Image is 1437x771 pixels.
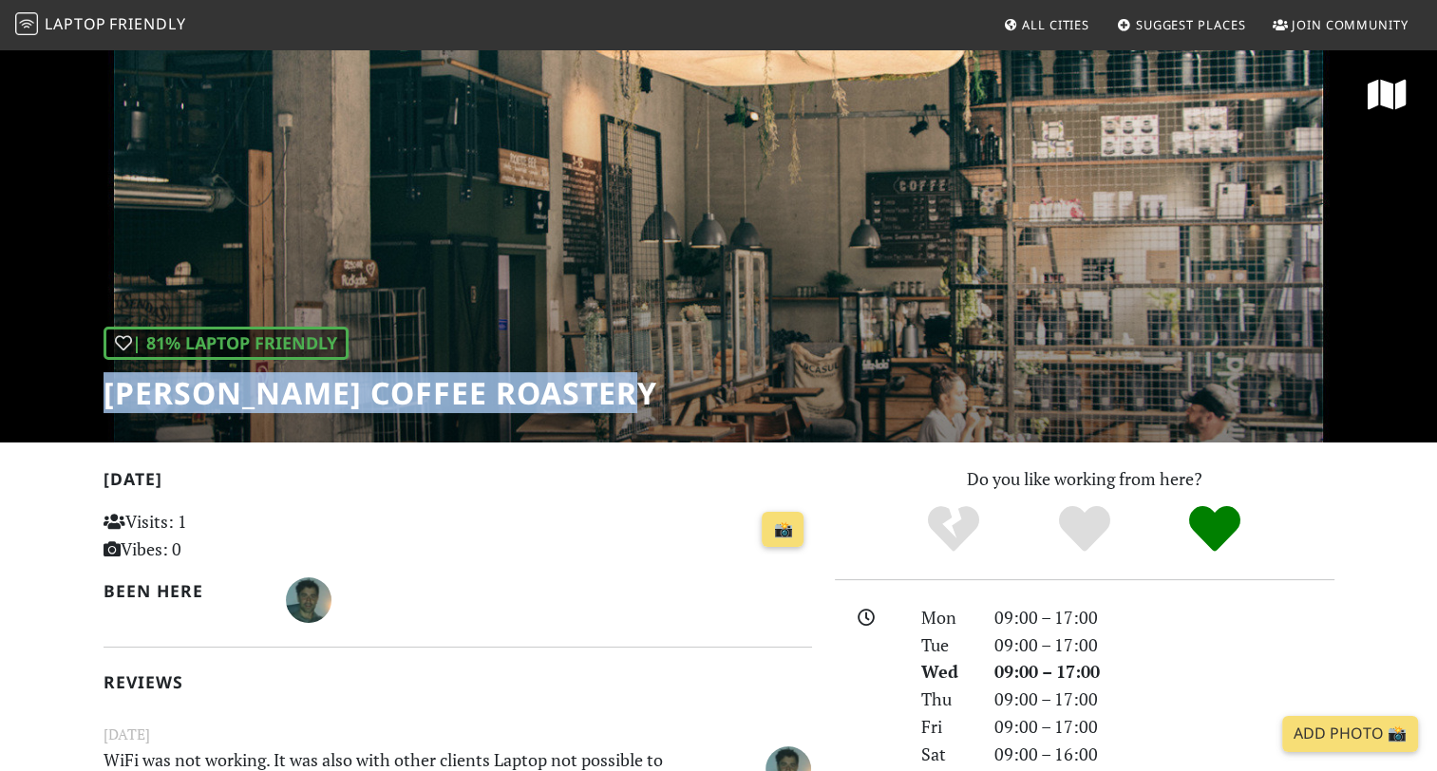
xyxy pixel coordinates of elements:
[45,13,106,34] span: Laptop
[910,658,982,686] div: Wed
[92,723,823,746] small: [DATE]
[1292,16,1409,33] span: Join Community
[104,508,325,563] p: Visits: 1 Vibes: 0
[910,631,982,659] div: Tue
[835,465,1334,493] p: Do you like working from here?
[1149,503,1280,555] div: Definitely!
[109,13,185,34] span: Friendly
[910,741,982,768] div: Sat
[104,469,812,497] h2: [DATE]
[104,327,349,360] div: | 81% Laptop Friendly
[983,713,1346,741] div: 09:00 – 17:00
[104,375,657,411] h1: [PERSON_NAME] Coffee Roastery
[910,604,982,631] div: Mon
[910,713,982,741] div: Fri
[104,672,812,692] h2: Reviews
[983,658,1346,686] div: 09:00 – 17:00
[104,581,264,601] h2: Been here
[983,631,1346,659] div: 09:00 – 17:00
[15,9,186,42] a: LaptopFriendly LaptopFriendly
[995,8,1097,42] a: All Cities
[1136,16,1246,33] span: Suggest Places
[286,587,331,610] span: Marco Gut
[1265,8,1416,42] a: Join Community
[1282,716,1418,752] a: Add Photo 📸
[15,12,38,35] img: LaptopFriendly
[762,512,804,548] a: 📸
[888,503,1019,555] div: No
[983,741,1346,768] div: 09:00 – 16:00
[983,604,1346,631] div: 09:00 – 17:00
[1019,503,1150,555] div: Yes
[983,686,1346,713] div: 09:00 – 17:00
[1022,16,1089,33] span: All Cities
[910,686,982,713] div: Thu
[286,577,331,623] img: 5255-marco.jpg
[1109,8,1254,42] a: Suggest Places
